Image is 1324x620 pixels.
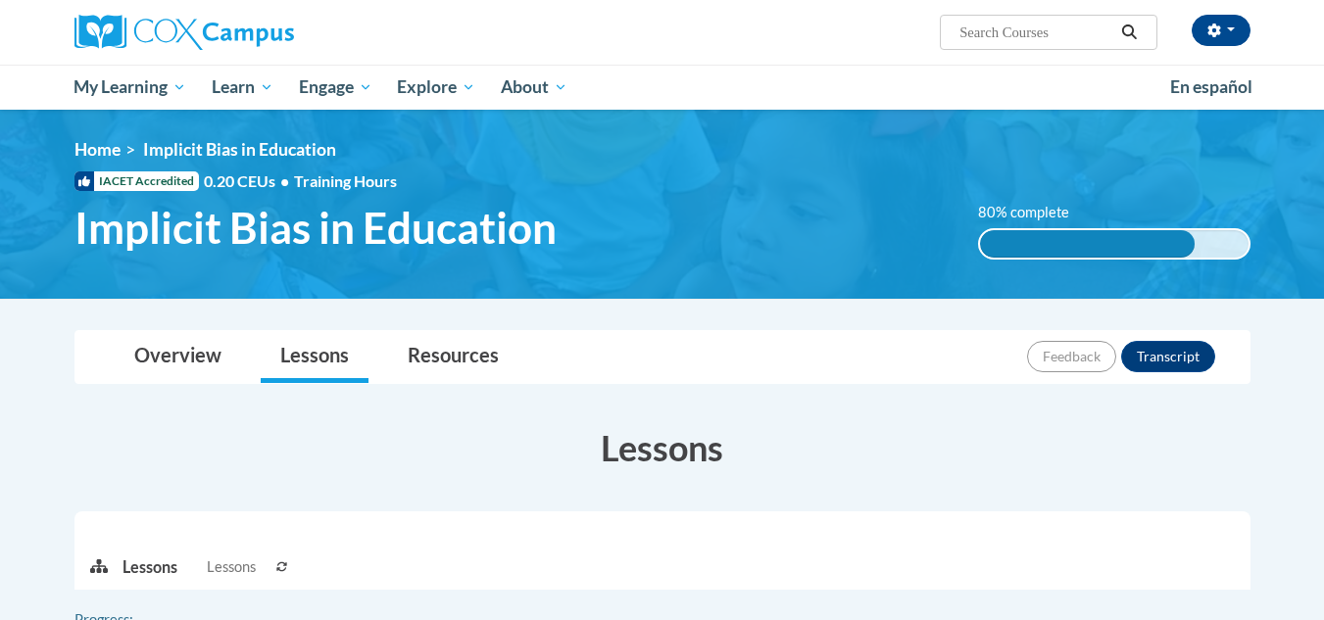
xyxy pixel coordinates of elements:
[199,65,286,110] a: Learn
[1114,21,1144,44] button: Search
[1192,15,1250,46] button: Account Settings
[62,65,200,110] a: My Learning
[74,15,294,50] img: Cox Campus
[143,139,336,160] span: Implicit Bias in Education
[957,21,1114,44] input: Search Courses
[207,556,256,578] span: Lessons
[115,331,241,383] a: Overview
[212,75,273,99] span: Learn
[388,331,518,383] a: Resources
[501,75,567,99] span: About
[280,171,289,190] span: •
[204,170,294,192] span: 0.20 CEUs
[74,423,1250,472] h3: Lessons
[74,139,121,160] a: Home
[74,171,199,191] span: IACET Accredited
[261,331,368,383] a: Lessons
[299,75,372,99] span: Engage
[1027,341,1116,372] button: Feedback
[123,556,177,578] p: Lessons
[384,65,488,110] a: Explore
[74,75,186,99] span: My Learning
[45,65,1280,110] div: Main menu
[286,65,385,110] a: Engage
[1157,67,1265,108] a: En español
[74,202,557,254] span: Implicit Bias in Education
[1170,76,1252,97] span: En español
[980,230,1195,258] div: 80% complete
[294,171,397,190] span: Training Hours
[397,75,475,99] span: Explore
[978,202,1091,223] label: 80% complete
[488,65,580,110] a: About
[1121,341,1215,372] button: Transcript
[74,15,447,50] a: Cox Campus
